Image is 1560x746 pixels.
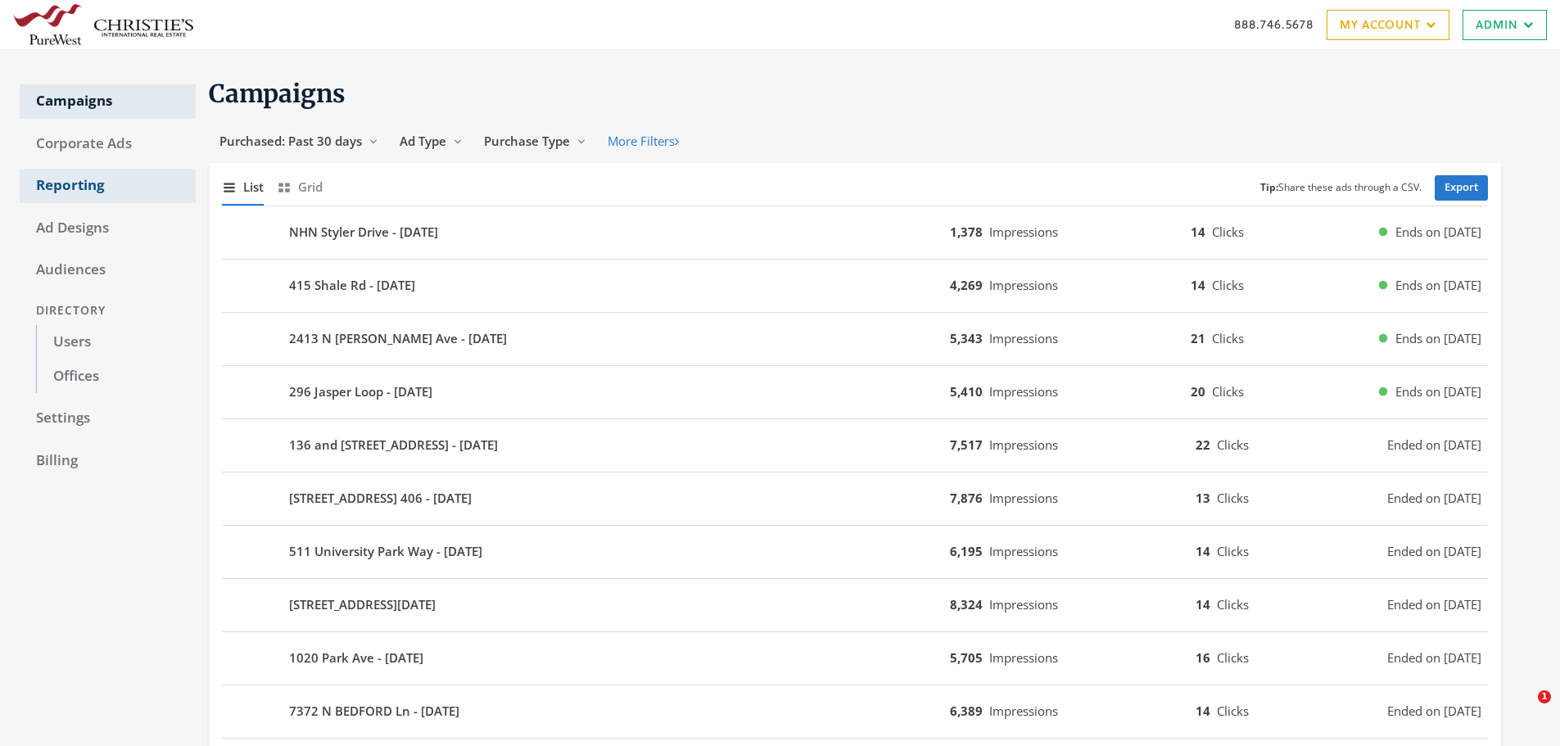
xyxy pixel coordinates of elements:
[1395,223,1481,242] span: Ends on [DATE]
[222,213,1488,252] button: NHN Styler Drive - [DATE]1,378Impressions14ClicksEnds on [DATE]
[20,444,196,478] a: Billing
[1217,649,1249,666] span: Clicks
[1387,436,1481,454] span: Ended on [DATE]
[1387,542,1481,561] span: Ended on [DATE]
[950,436,983,453] b: 7,517
[20,169,196,203] a: Reporting
[20,211,196,246] a: Ad Designs
[1217,436,1249,453] span: Clicks
[20,296,196,326] div: Directory
[950,277,983,293] b: 4,269
[222,319,1488,359] button: 2413 N [PERSON_NAME] Ave - [DATE]5,343Impressions21ClicksEnds on [DATE]
[484,133,570,149] span: Purchase Type
[950,330,983,346] b: 5,343
[1212,277,1244,293] span: Clicks
[20,127,196,161] a: Corporate Ads
[36,325,196,359] a: Users
[289,702,459,721] b: 7372 N BEDFORD Ln - [DATE]
[222,585,1488,625] button: [STREET_ADDRESS][DATE]8,324Impressions14ClicksEnded on [DATE]
[1217,703,1249,719] span: Clicks
[989,224,1058,240] span: Impressions
[1196,436,1210,453] b: 22
[989,649,1058,666] span: Impressions
[298,178,323,197] span: Grid
[20,253,196,287] a: Audiences
[222,170,264,205] button: List
[950,649,983,666] b: 5,705
[289,489,472,508] b: [STREET_ADDRESS] 406 - [DATE]
[1395,329,1481,348] span: Ends on [DATE]
[597,126,690,156] button: More Filters
[1387,595,1481,614] span: Ended on [DATE]
[950,543,983,559] b: 6,195
[1196,490,1210,506] b: 13
[1395,276,1481,295] span: Ends on [DATE]
[1387,649,1481,667] span: Ended on [DATE]
[1463,10,1547,40] a: Admin
[389,126,473,156] button: Ad Type
[1538,690,1551,703] span: 1
[1196,649,1210,666] b: 16
[1435,175,1488,201] a: Export
[1212,383,1244,400] span: Clicks
[277,170,323,205] button: Grid
[289,276,415,295] b: 415 Shale Rd - [DATE]
[289,436,498,454] b: 136 and [STREET_ADDRESS] - [DATE]
[989,490,1058,506] span: Impressions
[1387,489,1481,508] span: Ended on [DATE]
[950,383,983,400] b: 5,410
[289,649,423,667] b: 1020 Park Ave - [DATE]
[289,595,436,614] b: [STREET_ADDRESS][DATE]
[222,692,1488,731] button: 7372 N BEDFORD Ln - [DATE]6,389Impressions14ClicksEnded on [DATE]
[222,426,1488,465] button: 136 and [STREET_ADDRESS] - [DATE]7,517Impressions22ClicksEnded on [DATE]
[1212,224,1244,240] span: Clicks
[989,436,1058,453] span: Impressions
[1260,180,1422,196] small: Share these ads through a CSV.
[1196,543,1210,559] b: 14
[243,178,264,197] span: List
[1327,10,1449,40] a: My Account
[1504,690,1544,730] iframe: Intercom live chat
[20,401,196,436] a: Settings
[1387,702,1481,721] span: Ended on [DATE]
[1217,543,1249,559] span: Clicks
[950,596,983,613] b: 8,324
[989,383,1058,400] span: Impressions
[289,542,482,561] b: 511 University Park Way - [DATE]
[1260,180,1278,194] b: Tip:
[1191,383,1205,400] b: 20
[13,4,193,45] img: Adwerx
[1191,277,1205,293] b: 14
[1191,330,1205,346] b: 21
[1212,330,1244,346] span: Clicks
[20,84,196,119] a: Campaigns
[1191,224,1205,240] b: 14
[989,596,1058,613] span: Impressions
[209,78,346,109] span: Campaigns
[1196,703,1210,719] b: 14
[209,126,389,156] button: Purchased: Past 30 days
[989,330,1058,346] span: Impressions
[989,277,1058,293] span: Impressions
[950,490,983,506] b: 7,876
[473,126,597,156] button: Purchase Type
[222,639,1488,678] button: 1020 Park Ave - [DATE]5,705Impressions16ClicksEnded on [DATE]
[222,266,1488,305] button: 415 Shale Rd - [DATE]4,269Impressions14ClicksEnds on [DATE]
[989,543,1058,559] span: Impressions
[219,133,362,149] span: Purchased: Past 30 days
[989,703,1058,719] span: Impressions
[950,703,983,719] b: 6,389
[950,224,983,240] b: 1,378
[1196,596,1210,613] b: 14
[222,373,1488,412] button: 296 Jasper Loop - [DATE]5,410Impressions20ClicksEnds on [DATE]
[1234,16,1314,33] a: 888.746.5678
[1395,382,1481,401] span: Ends on [DATE]
[222,532,1488,572] button: 511 University Park Way - [DATE]6,195Impressions14ClicksEnded on [DATE]
[222,479,1488,518] button: [STREET_ADDRESS] 406 - [DATE]7,876Impressions13ClicksEnded on [DATE]
[289,382,432,401] b: 296 Jasper Loop - [DATE]
[400,133,446,149] span: Ad Type
[289,223,438,242] b: NHN Styler Drive - [DATE]
[36,359,196,394] a: Offices
[1217,490,1249,506] span: Clicks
